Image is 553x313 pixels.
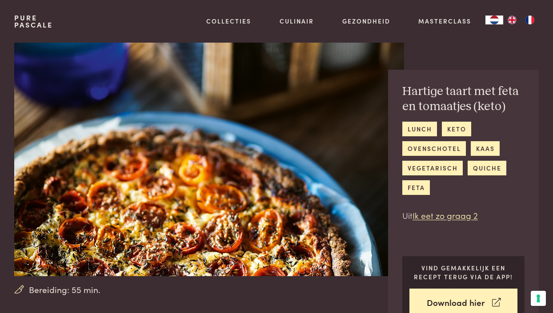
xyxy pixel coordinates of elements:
img: Hartige taart met feta en tomaatjes (keto) [14,43,404,276]
a: FR [521,16,539,24]
a: Gezondheid [342,16,390,26]
aside: Language selected: Nederlands [485,16,539,24]
a: Culinair [280,16,314,26]
a: NL [485,16,503,24]
h2: Hartige taart met feta en tomaatjes (keto) [402,84,525,115]
button: Uw voorkeuren voor toestemming voor trackingtechnologieën [531,291,546,306]
a: lunch [402,122,437,136]
a: quiche [468,161,506,175]
a: keto [442,122,471,136]
a: Ik eet zo graag 2 [413,209,478,221]
a: feta [402,180,430,195]
div: Language [485,16,503,24]
a: vegetarisch [402,161,463,175]
span: Bereiding: 55 min. [29,283,100,296]
a: PurePascale [14,14,53,28]
a: Collecties [206,16,251,26]
a: ovenschotel [402,141,466,156]
p: Uit [402,209,525,222]
ul: Language list [503,16,539,24]
a: EN [503,16,521,24]
a: kaas [471,141,500,156]
p: Vind gemakkelijk een recept terug via de app! [409,263,517,281]
a: Masterclass [418,16,471,26]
